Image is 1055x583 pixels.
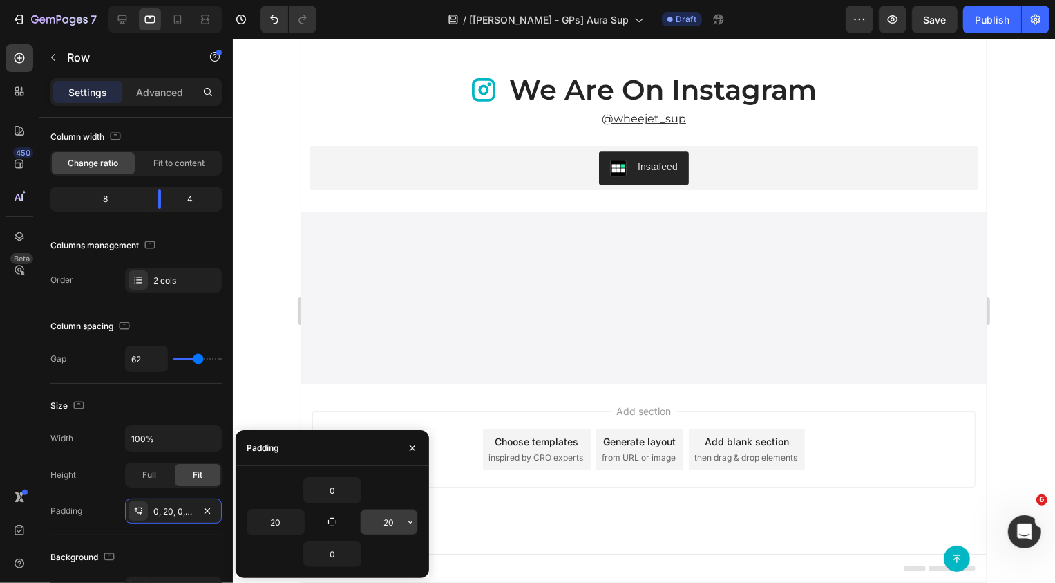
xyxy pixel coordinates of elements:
span: inspired by CRO experts [187,413,282,425]
div: 4 [172,189,219,209]
input: Auto [304,542,361,566]
div: Padding [247,442,279,454]
div: 0, 20, 0, 20 [153,506,193,518]
div: Beta [10,253,33,264]
div: Width [50,432,73,445]
input: Auto [361,510,417,535]
input: Auto [247,510,304,535]
span: Change ratio [68,157,119,169]
span: Draft [676,13,696,26]
button: Save [912,6,958,33]
div: Gap [50,353,66,365]
div: Column spacing [50,317,133,336]
p: Row [67,49,184,66]
span: Save [924,14,947,26]
iframe: To enrich screen reader interactions, please activate Accessibility in Grammarly extension settings [301,39,987,583]
p: 7 [91,11,97,28]
div: Generate layout [303,396,375,410]
p: Advanced [136,85,183,100]
iframe: Intercom live chat [1008,515,1041,548]
div: Columns management [50,237,158,255]
div: 8 [53,189,147,209]
div: Add blank section [403,396,488,410]
span: Fit [193,469,202,481]
span: Add section [310,365,376,380]
input: Auto [126,426,221,451]
span: then drag & drop elements [393,413,496,425]
div: Undo/Redo [260,6,316,33]
div: Publish [975,12,1009,27]
div: Order [50,274,73,286]
input: Auto [304,478,361,503]
div: Background [50,548,117,567]
p: Settings [68,85,107,100]
div: 2 cols [153,275,218,287]
div: 450 [13,147,33,158]
span: from URL or image [301,413,374,425]
span: 6 [1036,494,1047,506]
img: instafeed.png [309,121,325,138]
div: Column width [50,128,124,147]
button: Publish [963,6,1021,33]
span: Full [142,469,156,481]
div: Padding [50,505,82,517]
div: Size [50,397,87,416]
div: Choose templates [194,396,278,410]
span: [[PERSON_NAME] - GPs] Aura Sup [469,12,629,27]
input: Auto [126,346,167,371]
button: 7 [6,6,103,33]
span: Fit to content [153,157,205,169]
span: / [463,12,466,27]
div: Height [50,469,76,481]
div: Instafeed [336,121,377,136]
